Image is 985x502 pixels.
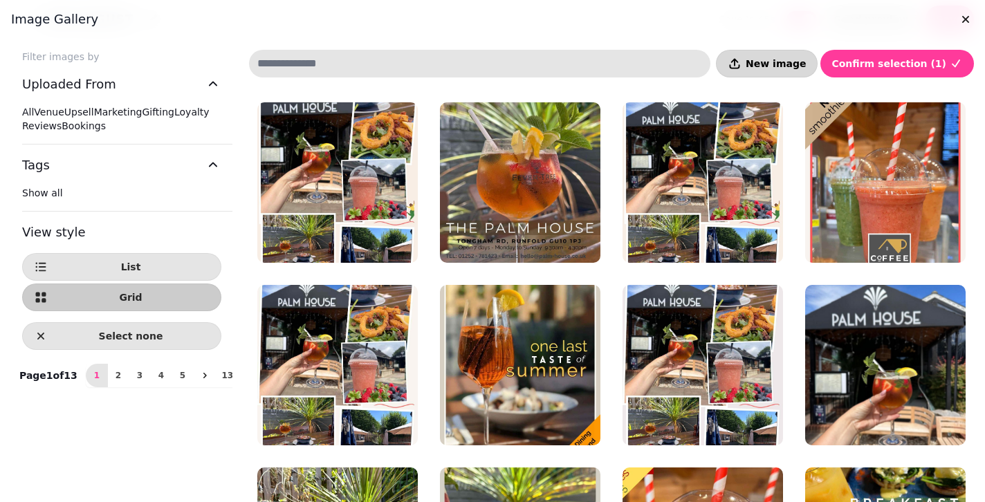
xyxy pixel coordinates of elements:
[22,64,221,105] button: Uploaded From
[11,50,232,64] label: Filter images by
[746,59,806,68] span: New image
[22,187,63,198] span: Show all
[64,106,94,118] span: Upsell
[217,364,239,387] button: 13
[22,223,221,242] h3: View style
[91,371,102,380] span: 1
[716,50,818,77] button: New image
[107,364,129,387] button: 2
[257,102,418,263] img: Minimalist Interior Design Newsletter-36.jpg
[86,364,108,387] button: 1
[113,371,124,380] span: 2
[62,120,106,131] span: Bookings
[22,283,221,311] button: Grid
[440,285,600,445] img: Breakfast Palm-29.jpg
[22,322,221,350] button: Select none
[14,369,83,382] p: Page 1 of 13
[22,253,221,281] button: List
[257,285,418,445] img: Minimalist Interior Design Newsletter-33.jpg
[134,371,145,380] span: 3
[52,262,210,272] span: List
[22,120,62,131] span: Reviews
[129,364,151,387] button: 3
[52,331,210,341] span: Select none
[820,50,974,77] button: Confirm selection (1)
[440,102,600,263] img: USE THIS FOOTER -13.jpg
[174,106,210,118] span: Loyalty
[805,285,966,445] img: Screenshot 2025-08-21 at 12.52.52.png
[22,106,34,118] span: All
[94,106,142,118] span: Marketing
[172,364,194,387] button: 5
[193,364,217,387] button: next
[222,371,233,380] span: 13
[34,106,64,118] span: Venue
[831,59,946,68] span: Confirm selection ( 1 )
[623,102,783,263] img: Minimalist Interior Design Newsletter-35.jpg
[22,145,221,186] button: Tags
[150,364,172,387] button: 4
[177,371,188,380] span: 5
[86,364,239,387] nav: Pagination
[22,105,221,144] div: Uploaded From
[805,102,966,263] img: SMOOTHY-2.jpg
[11,11,974,28] h3: Image gallery
[52,292,210,302] span: Grid
[22,186,221,211] div: Tags
[156,371,167,380] span: 4
[142,106,174,118] span: Gifting
[623,285,783,445] img: Minimalist Interior Design Newsletter-32.jpg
